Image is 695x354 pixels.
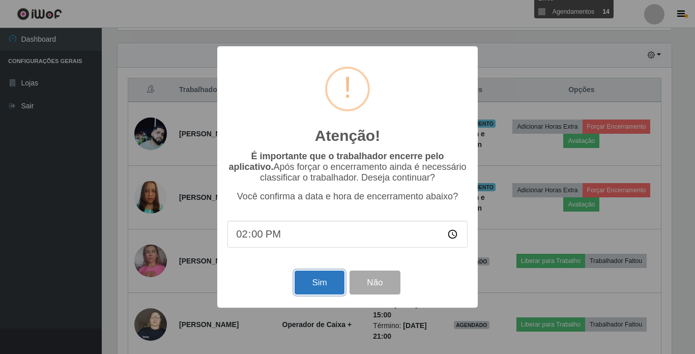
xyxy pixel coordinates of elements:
b: É importante que o trabalhador encerre pelo aplicativo. [228,151,444,172]
button: Não [350,271,400,294]
button: Sim [295,271,344,294]
p: Após forçar o encerramento ainda é necessário classificar o trabalhador. Deseja continuar? [227,151,468,183]
p: Você confirma a data e hora de encerramento abaixo? [227,191,468,202]
h2: Atenção! [315,127,380,145]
